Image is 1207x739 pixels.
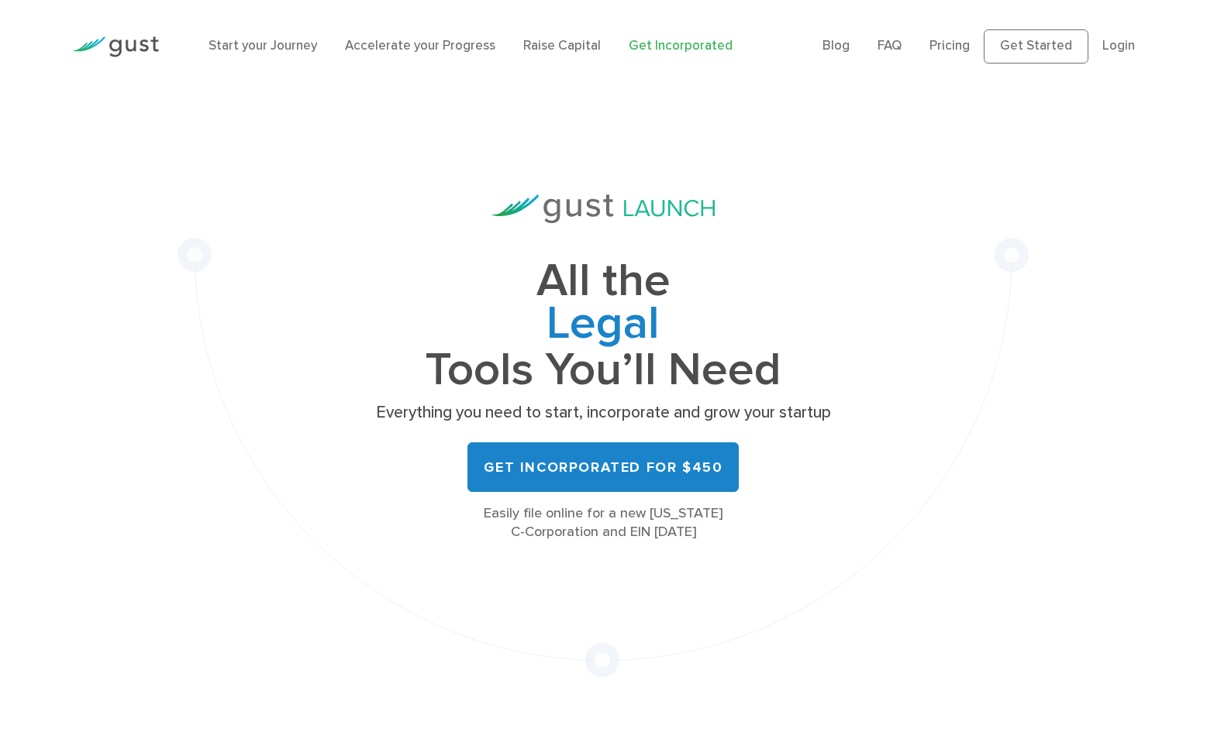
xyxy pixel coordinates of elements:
[371,303,836,349] span: Legal
[984,29,1088,64] a: Get Started
[371,260,836,391] h1: All the Tools You’ll Need
[371,402,836,424] p: Everything you need to start, incorporate and grow your startup
[822,38,850,53] a: Blog
[467,442,739,492] a: Get Incorporated for $450
[345,38,495,53] a: Accelerate your Progress
[72,36,159,57] img: Gust Logo
[523,38,601,53] a: Raise Capital
[878,38,902,53] a: FAQ
[491,194,715,223] img: Gust Launch Logo
[929,38,970,53] a: Pricing
[1102,38,1135,53] a: Login
[629,38,733,53] a: Get Incorporated
[371,504,836,541] div: Easily file online for a new [US_STATE] C-Corporation and EIN [DATE]
[209,38,317,53] a: Start your Journey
